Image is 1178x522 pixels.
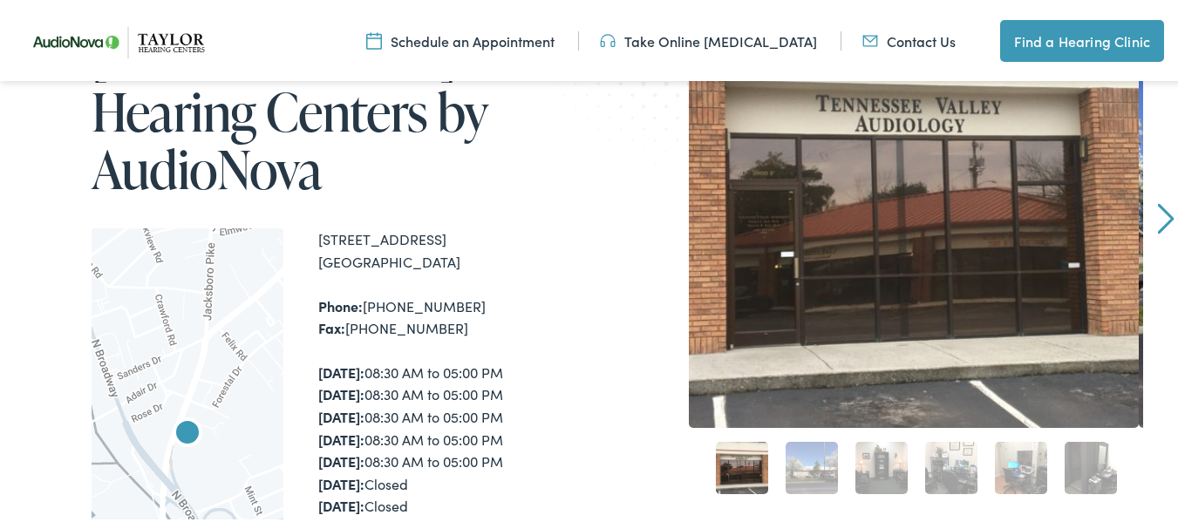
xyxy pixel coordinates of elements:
[318,493,364,512] strong: [DATE]:
[995,439,1047,491] a: 5
[716,439,768,491] a: 1
[366,29,555,48] a: Schedule an Appointment
[1000,17,1164,59] a: Find a Hearing Clinic
[318,226,596,270] div: [STREET_ADDRESS] [GEOGRAPHIC_DATA]
[318,427,364,446] strong: [DATE]:
[318,294,363,313] strong: Phone:
[862,29,878,48] img: utility icon
[1065,439,1117,491] a: 6
[366,29,382,48] img: utility icon
[318,449,364,468] strong: [DATE]:
[92,23,596,195] h1: [PERSON_NAME] Hearing Centers by AudioNova
[318,360,364,379] strong: [DATE]:
[855,439,908,491] a: 3
[1158,200,1175,232] a: Next
[925,439,977,491] a: 4
[318,315,345,335] strong: Fax:
[600,29,817,48] a: Take Online [MEDICAL_DATA]
[318,471,364,491] strong: [DATE]:
[318,382,364,401] strong: [DATE]:
[318,359,596,515] div: 08:30 AM to 05:00 PM 08:30 AM to 05:00 PM 08:30 AM to 05:00 PM 08:30 AM to 05:00 PM 08:30 AM to 0...
[318,404,364,424] strong: [DATE]:
[786,439,838,491] a: 2
[318,293,596,337] div: [PHONE_NUMBER] [PHONE_NUMBER]
[167,411,208,453] div: Taylor Hearing Centers by AudioNova
[862,29,956,48] a: Contact Us
[600,29,616,48] img: utility icon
